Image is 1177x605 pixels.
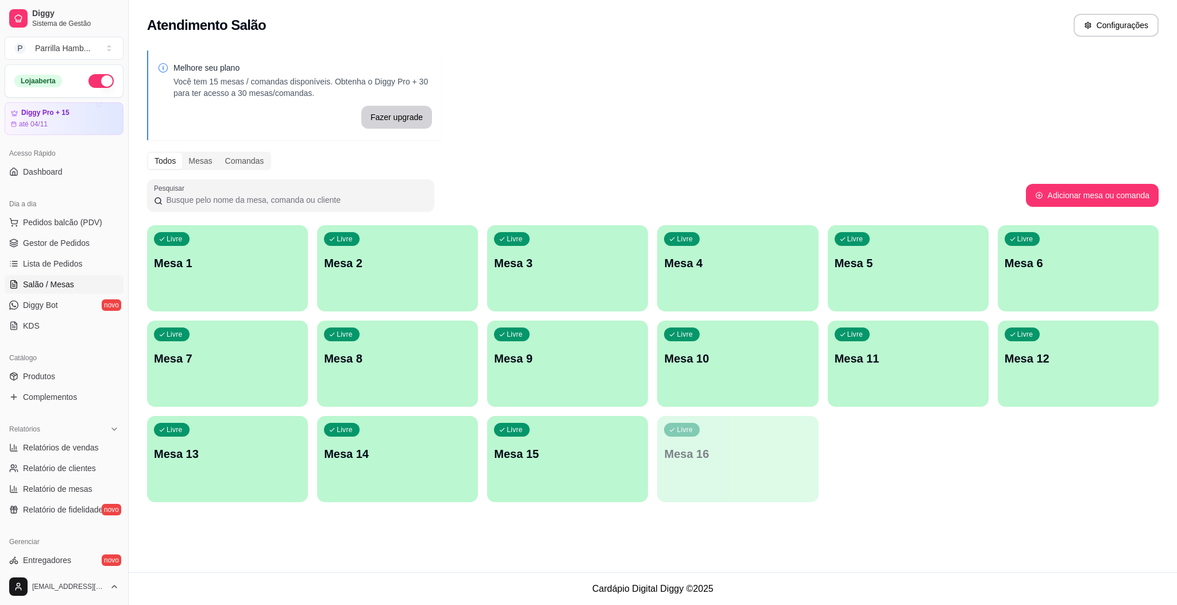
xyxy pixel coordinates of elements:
[147,16,266,34] h2: Atendimento Salão
[361,106,432,129] button: Fazer upgrade
[324,255,471,271] p: Mesa 2
[847,330,863,339] p: Livre
[5,213,124,232] button: Pedidos balcão (PDV)
[1005,255,1152,271] p: Mesa 6
[5,275,124,294] a: Salão / Mesas
[5,459,124,477] a: Relatório de clientes
[5,144,124,163] div: Acesso Rápido
[129,572,1177,605] footer: Cardápio Digital Diggy © 2025
[23,258,83,269] span: Lista de Pedidos
[23,442,99,453] span: Relatórios de vendas
[487,321,648,407] button: LivreMesa 9
[317,416,478,502] button: LivreMesa 14
[5,102,124,135] a: Diggy Pro + 15até 04/11
[167,234,183,244] p: Livre
[337,330,353,339] p: Livre
[487,416,648,502] button: LivreMesa 15
[5,500,124,519] a: Relatório de fidelidadenovo
[5,195,124,213] div: Dia a dia
[23,299,58,311] span: Diggy Bot
[14,75,62,87] div: Loja aberta
[998,321,1159,407] button: LivreMesa 12
[5,367,124,386] a: Produtos
[173,62,432,74] p: Melhore seu plano
[23,554,71,566] span: Entregadores
[32,582,105,591] span: [EMAIL_ADDRESS][DOMAIN_NAME]
[5,388,124,406] a: Complementos
[23,217,102,228] span: Pedidos balcão (PDV)
[657,416,818,502] button: LivreMesa 16
[835,350,982,367] p: Mesa 11
[657,225,818,311] button: LivreMesa 4
[494,255,641,271] p: Mesa 3
[847,234,863,244] p: Livre
[19,120,48,129] article: até 04/11
[35,43,90,54] div: Parrilla Hamb ...
[507,234,523,244] p: Livre
[154,255,301,271] p: Mesa 1
[154,350,301,367] p: Mesa 7
[998,225,1159,311] button: LivreMesa 6
[154,183,188,193] label: Pesquisar
[494,446,641,462] p: Mesa 15
[1017,234,1033,244] p: Livre
[324,446,471,462] p: Mesa 14
[5,533,124,551] div: Gerenciar
[337,234,353,244] p: Livre
[828,321,989,407] button: LivreMesa 11
[664,350,811,367] p: Mesa 10
[5,5,124,32] a: DiggySistema de Gestão
[5,438,124,457] a: Relatórios de vendas
[657,321,818,407] button: LivreMesa 10
[23,237,90,249] span: Gestor de Pedidos
[664,446,811,462] p: Mesa 16
[173,76,432,99] p: Você tem 15 mesas / comandas disponíveis. Obtenha o Diggy Pro + 30 para ter acesso a 30 mesas/com...
[23,391,77,403] span: Complementos
[32,19,119,28] span: Sistema de Gestão
[677,330,693,339] p: Livre
[5,551,124,569] a: Entregadoresnovo
[9,425,40,434] span: Relatórios
[23,371,55,382] span: Produtos
[5,349,124,367] div: Catálogo
[507,425,523,434] p: Livre
[494,350,641,367] p: Mesa 9
[182,153,218,169] div: Mesas
[5,37,124,60] button: Select a team
[5,573,124,600] button: [EMAIL_ADDRESS][DOMAIN_NAME]
[163,194,427,206] input: Pesquisar
[23,166,63,178] span: Dashboard
[23,483,92,495] span: Relatório de mesas
[14,43,26,54] span: P
[23,279,74,290] span: Salão / Mesas
[147,225,308,311] button: LivreMesa 1
[1005,350,1152,367] p: Mesa 12
[317,225,478,311] button: LivreMesa 2
[835,255,982,271] p: Mesa 5
[5,163,124,181] a: Dashboard
[487,225,648,311] button: LivreMesa 3
[88,74,114,88] button: Alterar Status
[828,225,989,311] button: LivreMesa 5
[664,255,811,271] p: Mesa 4
[5,255,124,273] a: Lista de Pedidos
[5,480,124,498] a: Relatório de mesas
[5,234,124,252] a: Gestor de Pedidos
[1017,330,1033,339] p: Livre
[23,463,96,474] span: Relatório de clientes
[154,446,301,462] p: Mesa 13
[23,320,40,332] span: KDS
[167,330,183,339] p: Livre
[147,321,308,407] button: LivreMesa 7
[23,504,103,515] span: Relatório de fidelidade
[677,425,693,434] p: Livre
[324,350,471,367] p: Mesa 8
[21,109,70,117] article: Diggy Pro + 15
[5,317,124,335] a: KDS
[1026,184,1159,207] button: Adicionar mesa ou comanda
[32,9,119,19] span: Diggy
[148,153,182,169] div: Todos
[337,425,353,434] p: Livre
[1074,14,1159,37] button: Configurações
